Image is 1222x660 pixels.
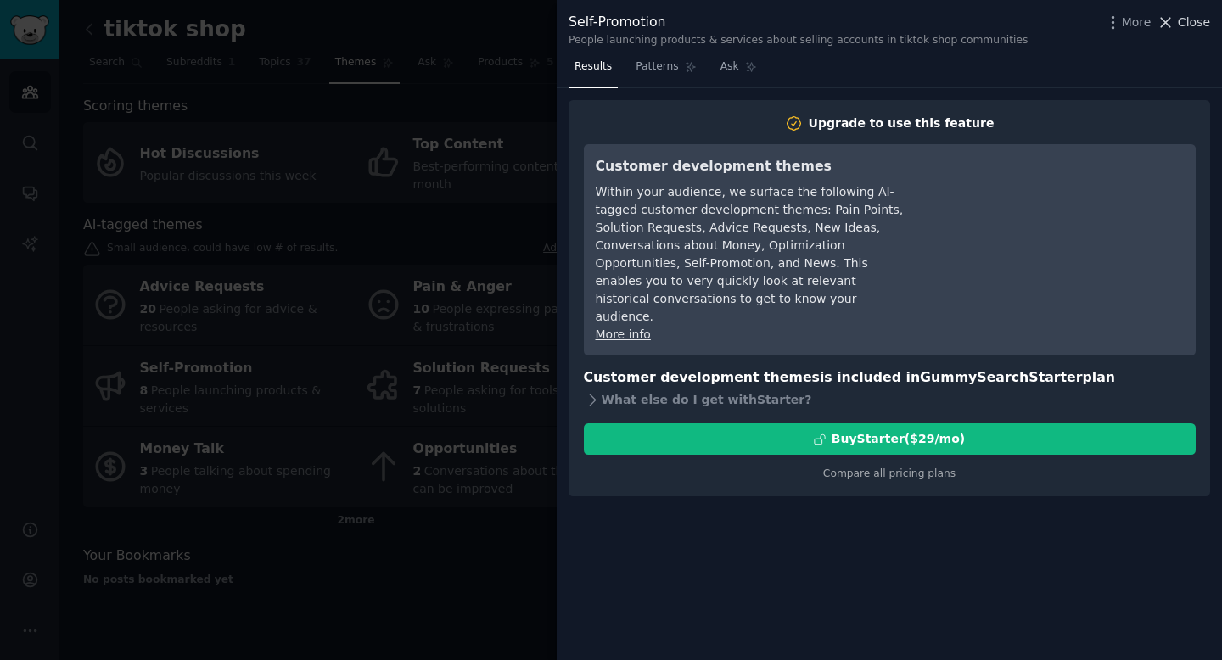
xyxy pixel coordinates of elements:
span: GummySearch Starter [920,369,1082,385]
div: What else do I get with Starter ? [584,388,1196,411]
span: Patterns [636,59,678,75]
a: Compare all pricing plans [823,467,956,479]
span: Results [575,59,612,75]
h3: Customer development themes [596,156,905,177]
button: More [1104,14,1152,31]
div: Within your audience, we surface the following AI-tagged customer development themes: Pain Points... [596,183,905,326]
span: Close [1178,14,1210,31]
iframe: YouTube video player [929,156,1184,283]
a: Ask [715,53,763,88]
h3: Customer development themes is included in plan [584,367,1196,389]
span: More [1122,14,1152,31]
button: Close [1157,14,1210,31]
span: Ask [720,59,739,75]
a: Results [569,53,618,88]
div: Self-Promotion [569,12,1028,33]
a: More info [596,327,651,341]
div: People launching products & services about selling accounts in tiktok shop communities [569,33,1028,48]
a: Patterns [630,53,702,88]
div: Buy Starter ($ 29 /mo ) [832,430,965,448]
div: Upgrade to use this feature [809,115,995,132]
button: BuyStarter($29/mo) [584,423,1196,455]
